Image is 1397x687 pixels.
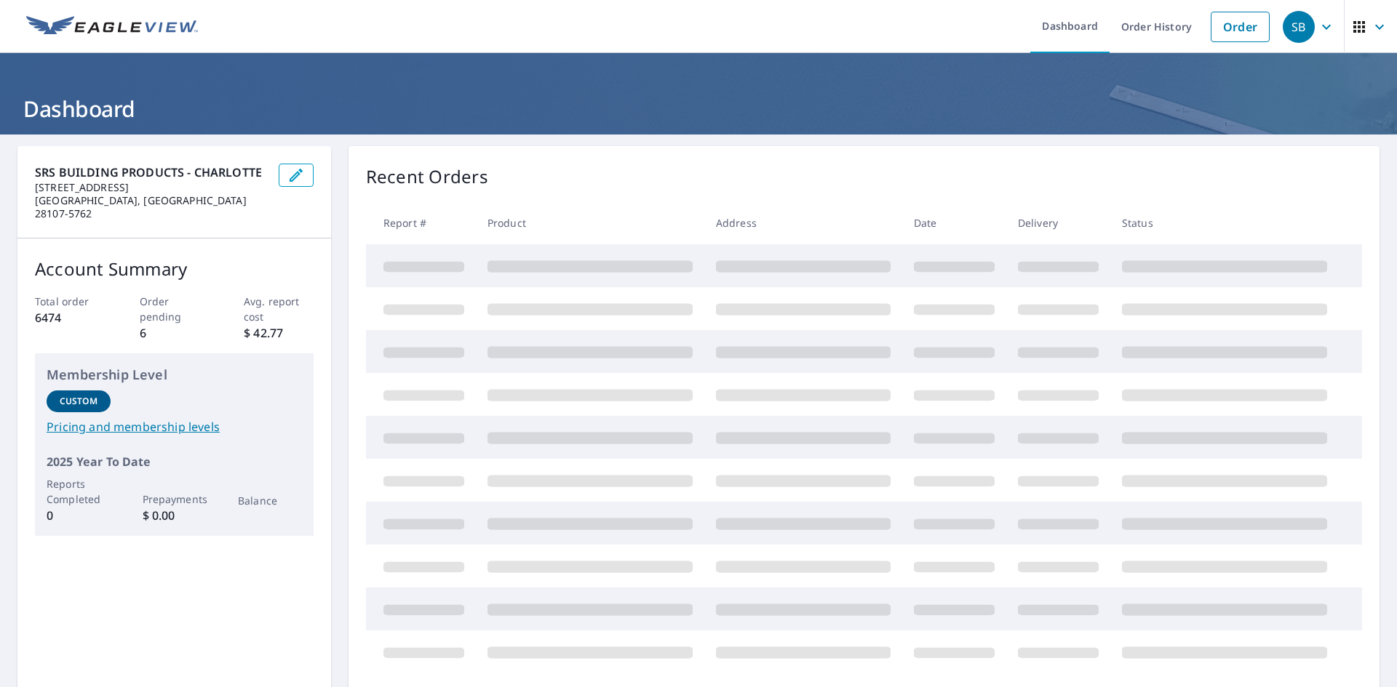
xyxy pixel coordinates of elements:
p: Prepayments [143,491,207,507]
th: Report # [366,201,476,244]
p: Avg. report cost [244,294,314,324]
h1: Dashboard [17,94,1380,124]
p: Custom [60,395,97,408]
p: 2025 Year To Date [47,453,302,470]
p: Recent Orders [366,164,488,190]
a: Order [1211,12,1270,42]
th: Status [1110,201,1339,244]
p: Account Summary [35,256,314,282]
p: Membership Level [47,365,302,385]
div: SB [1283,11,1315,43]
p: $ 42.77 [244,324,314,342]
p: Reports Completed [47,476,111,507]
th: Date [902,201,1006,244]
p: [GEOGRAPHIC_DATA], [GEOGRAPHIC_DATA] 28107-5762 [35,194,267,220]
p: Order pending [140,294,210,324]
p: 6 [140,324,210,342]
p: Balance [238,493,302,508]
th: Delivery [1006,201,1110,244]
p: SRS BUILDING PRODUCTS - CHARLOTTE [35,164,267,181]
a: Pricing and membership levels [47,418,302,435]
p: 6474 [35,309,105,326]
img: EV Logo [26,16,198,38]
p: [STREET_ADDRESS] [35,181,267,194]
th: Address [704,201,902,244]
p: $ 0.00 [143,507,207,524]
th: Product [476,201,704,244]
p: Total order [35,294,105,309]
p: 0 [47,507,111,524]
